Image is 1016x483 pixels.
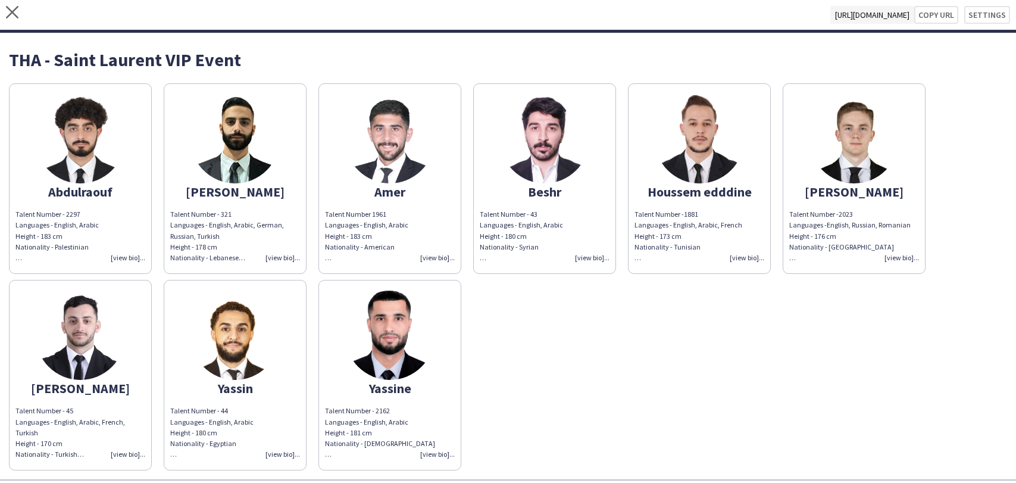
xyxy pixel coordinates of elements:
button: Copy url [914,6,958,24]
div: Yassin [170,383,300,394]
div: [PERSON_NAME] [15,383,145,394]
span: [URL][DOMAIN_NAME] [830,6,914,24]
div: Amer [325,186,455,197]
span: Talent Number -2023 Languages -English, Russian, Romanian Height - 176 cm Nationality - [GEOGRAPH... [789,210,911,262]
img: thumb-ec3047b5-4fb5-48fc-a1c0-6fc59cbcdf6c.png [809,94,899,183]
span: Talent Number - 45 Languages - English, Arabic, French, Turkish Height - 170 cm [15,406,125,448]
div: THA - Saint Laurent VIP Event [9,51,1007,68]
img: thumb-e876713a-4640-4923-b24e-30a5649fc9e3.png [345,94,434,183]
span: Talent Number - 321 Languages - English, Arabic, German, Russian, Turkish Height - 178 cm Nationa... [170,210,284,262]
img: thumb-e4cdf4b7-7c11-47b8-a36c-181b2e1420a3.png [190,291,280,380]
span: Talent Number - 2297 Languages - English, Arabic Height - 183 cm [15,210,99,240]
img: thumb-76f2cc35-27c9-4841-ba5a-f65f1dcadd36.png [500,94,589,183]
img: thumb-4c47b0dc-e4c5-4b7f-9949-9913546b194d.png [655,94,744,183]
img: thumb-ee03f5ca-3c42-431a-b97a-373b98ad22a8.png [36,94,125,183]
span: Talent Number -1881 Languages - English, Arabic, French Height - 173 cm [634,210,742,240]
span: Height - 183 cm [325,232,372,241]
div: Beshr [480,186,609,197]
span: Height - 181 cm [325,428,372,437]
span: Talent Number - 44 Languages - English, Arabic Height - 180 cm [170,406,254,437]
span: Nationality - American [325,242,395,262]
img: thumb-09431ed2-7f64-4c79-abf0-e7debed79772.png [345,291,434,380]
img: thumb-40ff2c9b-ebbd-4311-97ef-3bcbfbccfb02.png [36,291,125,380]
span: Talent Number - 2162 [325,406,390,415]
div: Nationality - Egyptian [170,438,300,460]
div: Houssem edddine [634,186,764,197]
div: [PERSON_NAME] [170,186,300,197]
div: Yassine [325,383,455,394]
div: Abdulraouf [15,186,145,197]
div: [PERSON_NAME] [789,186,919,197]
button: Settings [964,6,1010,24]
img: thumb-496e2a89-a99d-47c4-93e3-aa2961131a26.png [190,94,280,183]
div: Nationality - Tunisian [634,242,764,263]
span: Talent Number - 43 Languages - English, Arabic Height - 180 cm Nationality - Syrian [480,210,563,262]
span: Nationality - [DEMOGRAPHIC_DATA] [325,439,435,448]
div: Nationality - Palestinian [15,242,145,263]
span: Talent Number 1961 [325,210,386,219]
span: Languages - English, Arabic [325,220,408,229]
span: Languages - English, Arabic [325,417,408,426]
div: Nationality - Turkish [15,449,145,460]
